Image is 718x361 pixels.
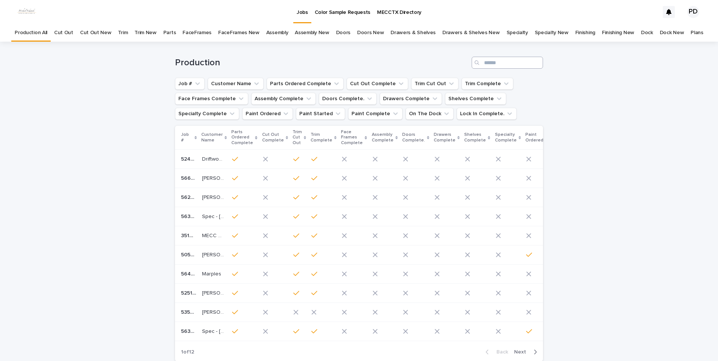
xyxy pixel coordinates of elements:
[181,193,198,201] p: 5624-F1
[525,131,543,144] p: Paint Ordered
[372,131,394,144] p: Assembly Complete
[202,289,226,296] p: Crossland Game House
[296,108,345,120] button: Paint Started
[175,284,667,303] tr: 5251-F15251-F1 [PERSON_NAME] Game House[PERSON_NAME] Game House
[411,78,459,90] button: Trim Cut Out
[251,93,316,105] button: Assembly Complete
[480,349,511,355] button: Back
[457,108,517,120] button: Lock In Complete.
[202,327,226,335] p: Spec - 41 Tennis Lane
[442,24,500,42] a: Drawers & Shelves New
[181,174,198,182] p: 5668-01
[134,24,157,42] a: Trim New
[54,24,73,42] a: Cut Out
[181,289,198,296] p: 5251-F1
[445,93,506,105] button: Shelves Complete
[202,250,226,258] p: Katee Haile
[380,93,442,105] button: Drawers Complete
[175,188,667,207] tr: 5624-F15624-F1 [PERSON_NAME][PERSON_NAME]
[175,226,667,245] tr: 3514-F53514-F5 MECC SHOWROOM 9 FixMECC SHOWROOM 9 Fix
[464,131,486,144] p: Shelves Complete
[202,193,226,201] p: Cantu, Ismael
[348,108,403,120] button: Paint Complete
[80,24,112,42] a: Cut Out New
[202,155,226,162] p: Driftwood Modern
[511,349,543,355] button: Next
[242,108,293,120] button: Paint Ordered
[267,78,344,90] button: Parts Ordered Complete
[175,245,667,265] tr: 5052-A25052-A2 [PERSON_NAME][PERSON_NAME]
[175,78,205,90] button: Job #
[183,24,211,42] a: FaceFrames
[175,57,469,68] h1: Production
[641,24,653,42] a: Dock
[660,24,684,42] a: Dock New
[118,24,128,42] a: Trim
[163,24,176,42] a: Parts
[319,93,377,105] button: Doors Complete.
[402,131,425,144] p: Doors Complete.
[181,131,193,144] p: Job #
[181,327,198,335] p: 5638-F2
[175,169,667,188] tr: 5668-015668-01 [PERSON_NAME] Samples[PERSON_NAME] Samples
[175,150,667,169] tr: 5241-F15241-F1 Driftwood ModernDriftwood Modern
[175,108,239,120] button: Specialty Complete
[175,207,667,226] tr: 5638-F15638-F1 Spec - [STREET_ADDRESS]Spec - [STREET_ADDRESS]
[357,24,384,42] a: Doors New
[406,108,454,120] button: On The Dock
[15,5,38,20] img: dhEtdSsQReaQtgKTuLrt
[687,6,699,18] div: PD
[202,231,226,239] p: MECC SHOWROOM 9 Fix
[181,155,198,162] p: 5241-F1
[434,131,456,144] p: Drawers Complete
[208,78,264,90] button: Customer Name
[391,24,436,42] a: Drawers & Shelves
[15,24,47,42] a: Production All
[201,131,223,144] p: Customer Name
[175,265,667,284] tr: 5643-F15643-F1 MarplesMarples
[175,322,667,341] tr: 5638-F25638-F2 Spec - [STREET_ADDRESS]Spec - [STREET_ADDRESS]
[341,128,363,147] p: Face Frames Complete
[575,24,595,42] a: Finishing
[495,131,517,144] p: Specialty Complete
[507,24,528,42] a: Specialty
[181,269,198,277] p: 5643-F1
[181,308,198,316] p: 5350-A1
[492,349,508,355] span: Back
[202,174,226,182] p: Stanton Samples
[262,131,284,144] p: Cut Out Complete
[202,308,226,316] p: McDonald, RW
[181,231,198,239] p: 3514-F5
[181,212,198,220] p: 5638-F1
[293,128,302,147] p: Trim Cut Out
[202,269,223,277] p: Marples
[231,128,253,147] p: Parts Ordered Complete
[472,57,543,69] input: Search
[347,78,408,90] button: Cut Out Complete
[311,131,332,144] p: Trim Complete
[175,93,248,105] button: Face Frames Complete
[535,24,569,42] a: Specialty New
[175,303,667,322] tr: 5350-A15350-A1 [PERSON_NAME][PERSON_NAME]
[218,24,259,42] a: FaceFrames New
[462,78,513,90] button: Trim Complete
[691,24,703,42] a: Plans
[202,212,226,220] p: Spec - 41 Tennis Lane
[295,24,329,42] a: Assembly New
[336,24,350,42] a: Doors
[181,250,198,258] p: 5052-A2
[514,349,531,355] span: Next
[602,24,634,42] a: Finishing New
[266,24,288,42] a: Assembly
